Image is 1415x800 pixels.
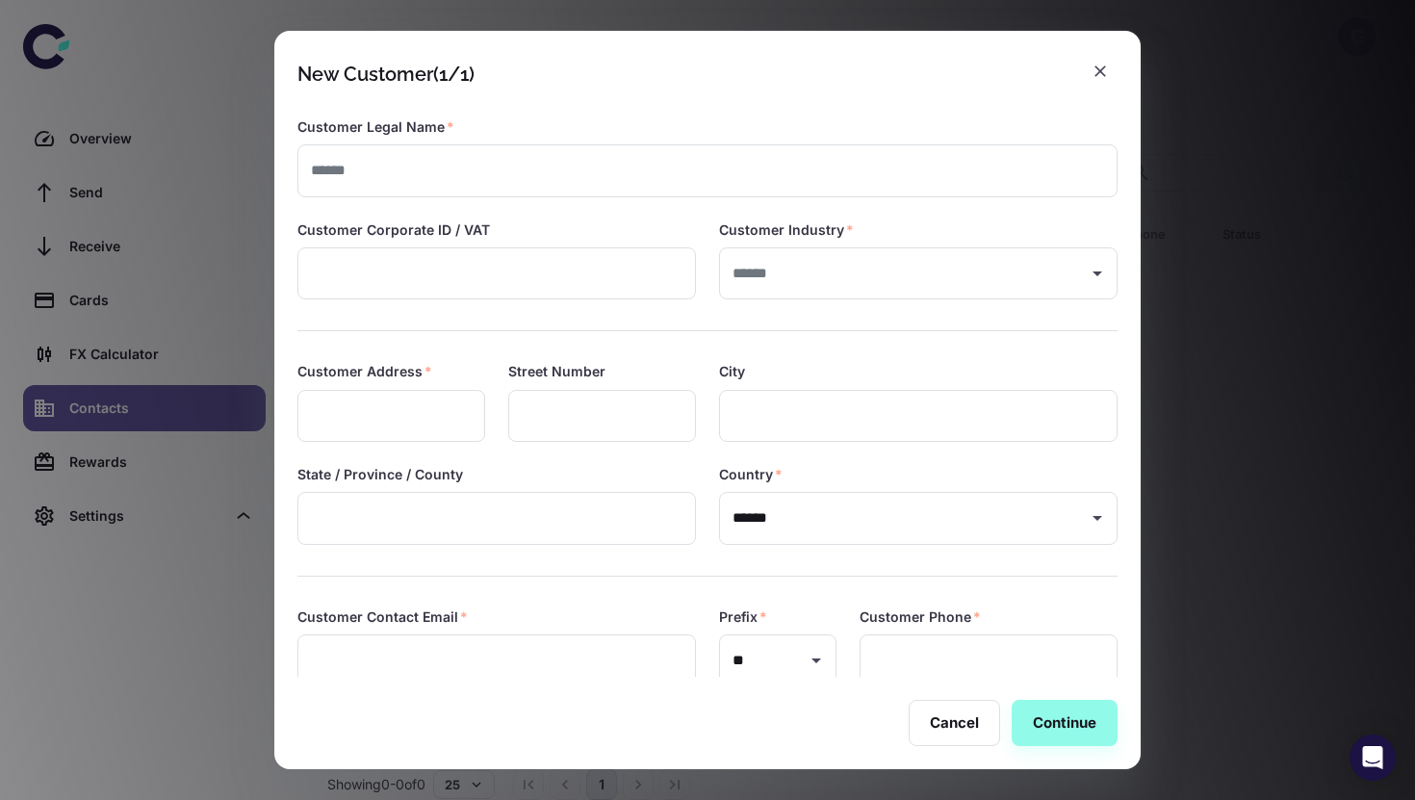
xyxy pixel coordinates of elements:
[297,63,475,86] div: New Customer (1/1)
[719,465,783,484] label: Country
[297,465,463,484] label: State / Province / County
[719,607,767,627] label: Prefix
[860,607,981,627] label: Customer Phone
[909,700,1000,746] button: Cancel
[297,607,468,627] label: Customer Contact Email
[1084,504,1111,531] button: Open
[1084,260,1111,287] button: Open
[803,647,830,674] button: Open
[1012,700,1118,746] button: Continue
[719,362,745,381] label: City
[1350,735,1396,781] div: Open Intercom Messenger
[719,220,854,240] label: Customer Industry
[508,362,605,381] label: Street Number
[297,362,432,381] label: Customer Address
[297,220,490,240] label: Customer Corporate ID / VAT
[297,117,454,137] label: Customer Legal Name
